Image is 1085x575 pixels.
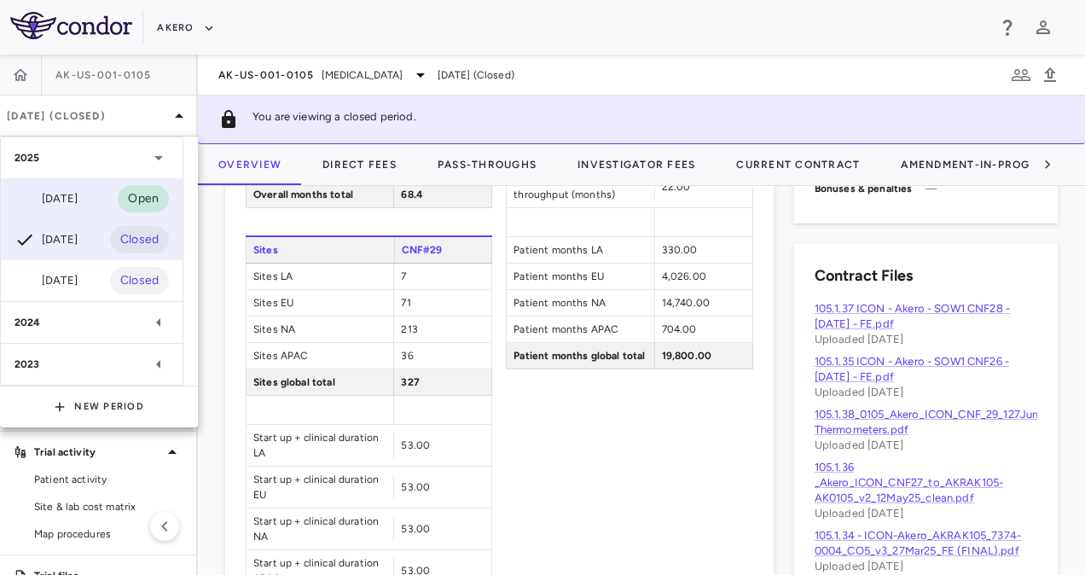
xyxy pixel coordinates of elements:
div: [DATE] [15,229,78,250]
div: [DATE] [15,270,78,291]
div: [DATE] [15,189,78,209]
button: New Period [54,393,144,421]
span: Closed [110,271,169,290]
p: 2023 [15,357,40,372]
div: 2025 [1,137,183,178]
span: Open [118,189,169,208]
div: 2024 [1,302,183,343]
p: 2025 [15,150,40,166]
span: Closed [110,230,169,249]
div: 2023 [1,344,183,385]
p: 2024 [15,315,41,330]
